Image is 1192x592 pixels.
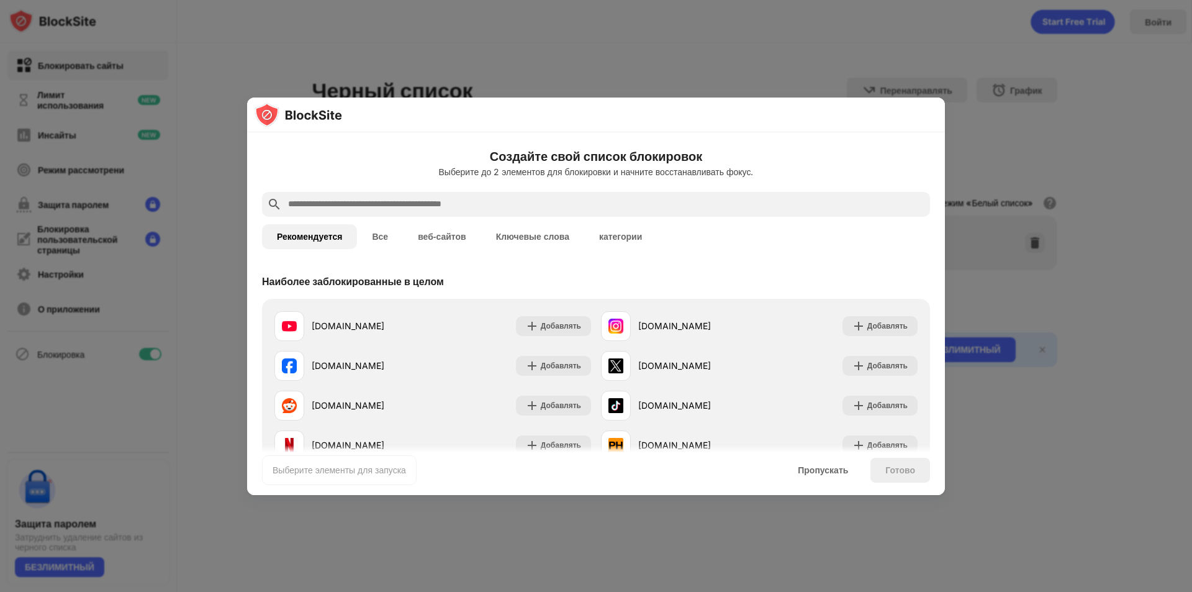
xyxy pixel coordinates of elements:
font: Все [372,232,388,242]
img: favicons [282,438,297,453]
font: Наиболее заблокированные в целом [262,275,444,288]
button: Рекомендуется [262,224,357,249]
img: logo-blocksite.svg [255,102,342,127]
button: Все [357,224,403,249]
font: Добавлять [541,361,581,370]
img: favicons [282,358,297,373]
font: [DOMAIN_NAME] [312,360,384,371]
font: [DOMAIN_NAME] [312,440,384,450]
font: [DOMAIN_NAME] [638,321,711,331]
img: favicons [608,438,623,453]
font: Выберите элементы для запуска [273,465,406,475]
font: Добавлять [867,361,908,370]
img: favicons [282,398,297,413]
font: Создайте свой список блокировок [490,149,702,164]
font: Добавлять [541,440,581,450]
font: Добавлять [541,401,581,410]
button: Ключевые слова [481,224,584,249]
font: Выберите до 2 элементов для блокировки и начните восстанавливать фокус. [439,166,754,177]
font: [DOMAIN_NAME] [312,400,384,411]
font: Пропускать [798,465,848,475]
font: Добавлять [867,321,908,330]
font: Добавлять [867,401,908,410]
font: [DOMAIN_NAME] [638,360,711,371]
button: категории [584,224,657,249]
img: favicons [608,398,623,413]
img: favicons [608,358,623,373]
img: search.svg [267,197,282,212]
font: Ключевые слова [496,232,569,242]
font: [DOMAIN_NAME] [312,321,384,331]
font: Добавлять [867,440,908,450]
font: [DOMAIN_NAME] [638,440,711,450]
img: favicons [282,319,297,334]
font: категории [599,232,642,242]
button: веб-сайтов [403,224,481,249]
font: веб-сайтов [418,232,466,242]
font: Добавлять [541,321,581,330]
font: Готово [885,465,915,475]
img: favicons [608,319,623,334]
font: Рекомендуется [277,232,342,242]
font: [DOMAIN_NAME] [638,400,711,411]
